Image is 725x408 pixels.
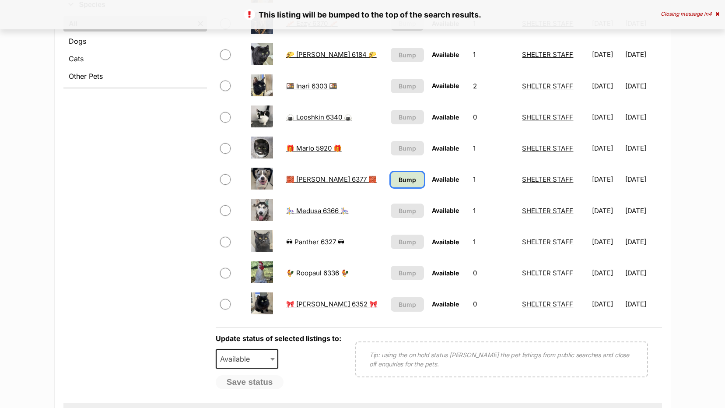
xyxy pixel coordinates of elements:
[432,176,459,183] span: Available
[469,289,518,319] td: 0
[522,175,573,183] a: SHELTER STAFF
[588,258,624,288] td: [DATE]
[522,144,573,152] a: SHELTER STAFF
[469,227,518,257] td: 1
[588,71,624,101] td: [DATE]
[432,51,459,58] span: Available
[216,334,341,343] label: Update status of selected listings to:
[399,144,416,153] span: Bump
[432,300,459,308] span: Available
[588,196,624,226] td: [DATE]
[469,71,518,101] td: 2
[588,39,624,70] td: [DATE]
[469,164,518,194] td: 1
[286,238,344,246] a: 🕶 Panther 6327 🕶
[286,269,349,277] a: 🐓 Roopaul 6336 🐓
[625,227,661,257] td: [DATE]
[286,50,377,59] a: 🌮 [PERSON_NAME] 6184 🌮
[588,164,624,194] td: [DATE]
[391,297,424,312] button: Bump
[522,207,573,215] a: SHELTER STAFF
[391,172,424,187] a: Bump
[63,14,207,88] div: Species
[625,39,661,70] td: [DATE]
[286,207,349,215] a: 🎠 Medusa 6366 🎠
[469,102,518,132] td: 0
[216,375,284,389] button: Save status
[625,102,661,132] td: [DATE]
[469,196,518,226] td: 1
[399,206,416,215] span: Bump
[469,133,518,163] td: 1
[469,39,518,70] td: 1
[432,113,459,121] span: Available
[432,269,459,277] span: Available
[588,227,624,257] td: [DATE]
[522,113,573,121] a: SHELTER STAFF
[588,102,624,132] td: [DATE]
[522,269,573,277] a: SHELTER STAFF
[286,113,352,121] a: 🍙 Looshkin 6340 🍙
[625,133,661,163] td: [DATE]
[469,258,518,288] td: 0
[391,141,424,155] button: Bump
[399,81,416,91] span: Bump
[661,11,719,17] div: Closing message in
[369,350,634,369] p: Tip: using the on hold status [PERSON_NAME] the pet listings from public searches and close off e...
[63,68,207,84] a: Other Pets
[588,133,624,163] td: [DATE]
[432,238,459,246] span: Available
[625,258,661,288] td: [DATE]
[432,207,459,214] span: Available
[399,50,416,60] span: Bump
[286,82,337,90] a: 🍱 Inari 6303 🍱
[216,349,279,369] span: Available
[63,51,207,67] a: Cats
[391,266,424,280] button: Bump
[391,204,424,218] button: Bump
[522,238,573,246] a: SHELTER STAFF
[391,48,424,62] button: Bump
[399,300,416,309] span: Bump
[399,237,416,246] span: Bump
[588,289,624,319] td: [DATE]
[286,144,342,152] a: 🎁 Marlo 5920 🎁
[625,164,661,194] td: [DATE]
[9,9,716,21] p: This listing will be bumped to the top of the search results.
[432,82,459,89] span: Available
[625,71,661,101] td: [DATE]
[391,235,424,249] button: Bump
[399,175,416,184] span: Bump
[432,144,459,152] span: Available
[625,196,661,226] td: [DATE]
[399,268,416,278] span: Bump
[522,50,573,59] a: SHELTER STAFF
[63,33,207,49] a: Dogs
[399,113,416,122] span: Bump
[708,11,712,17] span: 4
[391,79,424,93] button: Bump
[391,110,424,124] button: Bump
[522,82,573,90] a: SHELTER STAFF
[286,175,377,183] a: 🧱 [PERSON_NAME] 6377 🧱
[286,300,378,308] a: 🎀 [PERSON_NAME] 6352 🎀
[625,289,661,319] td: [DATE]
[522,300,573,308] a: SHELTER STAFF
[217,353,259,365] span: Available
